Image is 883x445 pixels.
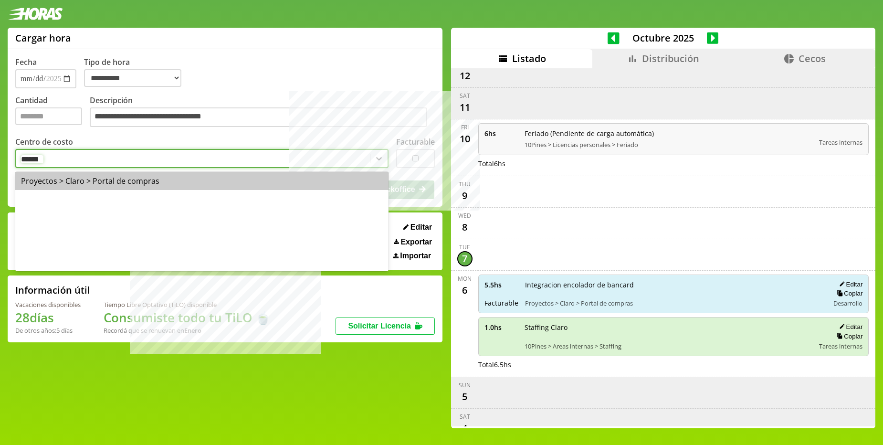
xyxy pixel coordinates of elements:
span: Desarrollo [833,299,862,307]
span: Exportar [400,238,432,246]
span: Distribución [642,52,699,65]
img: logotipo [8,8,63,20]
button: Copiar [834,332,862,340]
b: Enero [184,326,201,335]
input: Cantidad [15,107,82,125]
span: 1.0 hs [484,323,518,332]
button: Copiar [834,289,862,297]
span: 10Pines > Areas internas > Staffing [525,342,813,350]
button: Editar [836,280,862,288]
div: Proyectos > Claro > Portal de compras [15,172,389,190]
span: Octubre 2025 [620,32,707,44]
div: Total 6.5 hs [478,360,869,369]
span: Tareas internas [819,342,862,350]
span: Integracion encolador de bancard [525,280,823,289]
div: Tiempo Libre Optativo (TiLO) disponible [104,300,271,309]
div: 12 [457,68,473,84]
span: 6 hs [484,129,518,138]
div: Tue [459,243,470,251]
span: Solicitar Licencia [348,322,411,330]
button: Solicitar Licencia [336,318,435,335]
h2: Información útil [15,284,90,297]
div: Sat [460,92,470,100]
label: Centro de costo [15,137,73,147]
label: Cantidad [15,95,90,130]
span: Facturable [484,298,518,307]
div: 7 [457,251,473,266]
span: Proyectos > Claro > Portal de compras [525,299,823,307]
label: Descripción [90,95,435,130]
button: Editar [836,323,862,331]
span: Staffing Claro [525,323,813,332]
div: Sat [460,413,470,421]
label: Fecha [15,57,37,67]
div: Mon [458,275,472,283]
h1: Consumiste todo tu TiLO 🍵 [104,309,271,326]
button: Exportar [391,237,435,247]
div: De otros años: 5 días [15,326,81,335]
div: Sun [459,381,471,389]
span: Tareas internas [819,138,862,147]
div: Total 6 hs [478,159,869,168]
div: Fri [461,123,469,131]
button: Editar [400,222,435,232]
div: Recordá que se renuevan en [104,326,271,335]
span: Listado [512,52,546,65]
h1: 28 días [15,309,81,326]
textarea: Descripción [90,107,427,127]
span: Feriado (Pendiente de carga automática) [525,129,813,138]
span: Cecos [799,52,826,65]
div: 11 [457,100,473,115]
div: 4 [457,421,473,436]
span: 5.5 hs [484,280,518,289]
span: Importar [400,252,431,260]
select: Tipo de hora [84,69,181,87]
label: Facturable [396,137,435,147]
label: Tipo de hora [84,57,189,88]
div: Wed [458,212,471,220]
div: scrollable content [451,68,875,427]
span: Editar [410,223,432,232]
div: 9 [457,188,473,203]
div: 10 [457,131,473,147]
div: 8 [457,220,473,235]
h1: Cargar hora [15,32,71,44]
span: 10Pines > Licencias personales > Feriado [525,140,813,149]
div: 6 [457,283,473,298]
div: Vacaciones disponibles [15,300,81,309]
div: 5 [457,389,473,404]
div: Thu [459,180,471,188]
